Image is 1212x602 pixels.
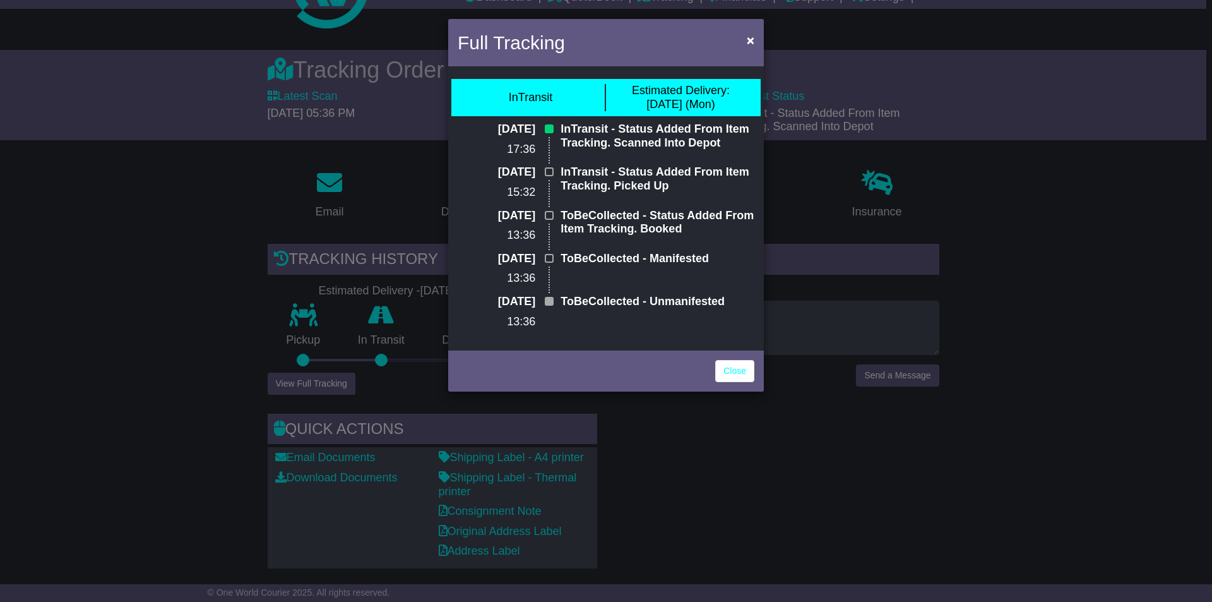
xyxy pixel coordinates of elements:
span: × [747,33,754,47]
p: ToBeCollected - Status Added From Item Tracking. Booked [561,209,754,236]
p: 13:36 [458,315,535,329]
p: ToBeCollected - Unmanifested [561,295,754,309]
p: InTransit - Status Added From Item Tracking. Picked Up [561,166,754,193]
a: Close [715,360,754,382]
p: 13:36 [458,272,535,286]
p: ToBeCollected - Manifested [561,252,754,266]
h4: Full Tracking [458,28,565,57]
div: InTransit [509,91,552,105]
p: 13:36 [458,229,535,243]
p: [DATE] [458,295,535,309]
button: Close [740,27,761,53]
p: 15:32 [458,186,535,200]
div: [DATE] (Mon) [632,84,730,111]
p: [DATE] [458,123,535,136]
p: 17:36 [458,143,535,157]
p: [DATE] [458,209,535,223]
span: Estimated Delivery: [632,84,730,97]
p: [DATE] [458,252,535,266]
p: [DATE] [458,166,535,179]
p: InTransit - Status Added From Item Tracking. Scanned Into Depot [561,123,754,150]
